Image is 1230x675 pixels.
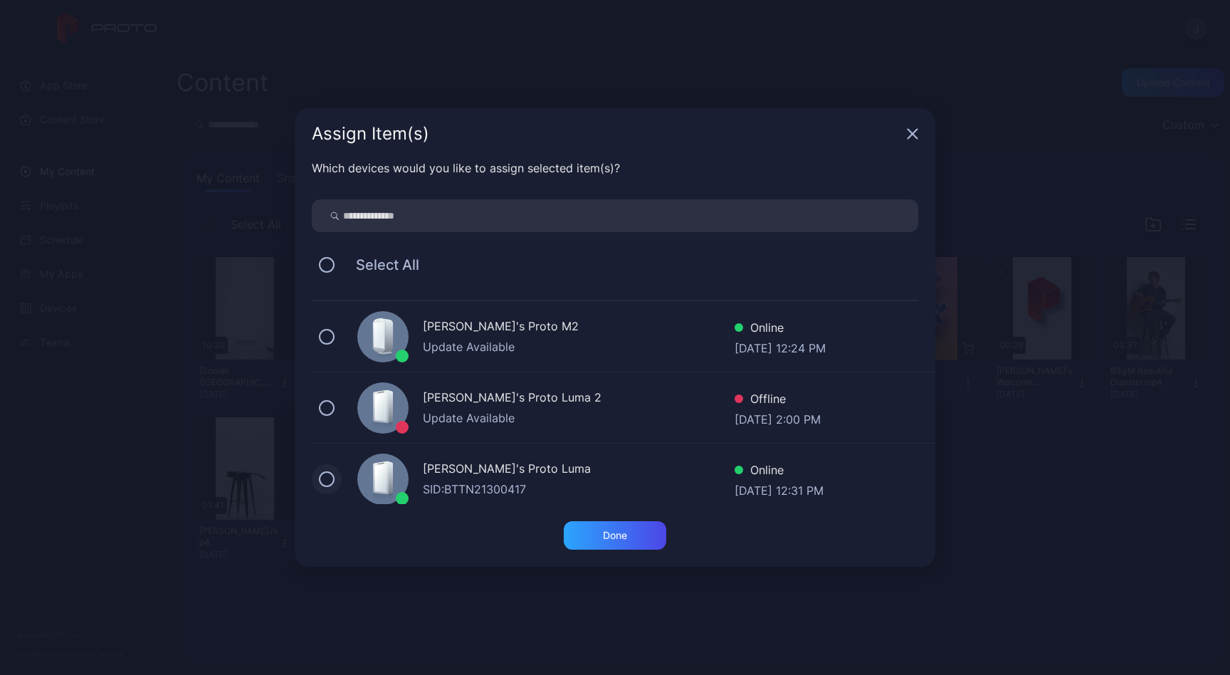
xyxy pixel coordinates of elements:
div: Update Available [423,338,735,355]
button: Done [564,521,666,550]
div: SID: BTTN21300417 [423,481,735,498]
div: Update Available [423,409,735,427]
div: [DATE] 12:31 PM [735,482,824,496]
span: Select All [342,256,419,273]
div: [PERSON_NAME]'s Proto M2 [423,318,735,338]
div: [PERSON_NAME]'s Proto Luma [423,460,735,481]
div: Online [735,461,824,482]
div: Online [735,319,826,340]
div: [DATE] 12:24 PM [735,340,826,354]
div: Done [603,530,627,541]
div: [DATE] 2:00 PM [735,411,821,425]
div: [PERSON_NAME]'s Proto Luma 2 [423,389,735,409]
div: Which devices would you like to assign selected item(s)? [312,159,918,177]
div: Offline [735,390,821,411]
div: Assign Item(s) [312,125,901,142]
